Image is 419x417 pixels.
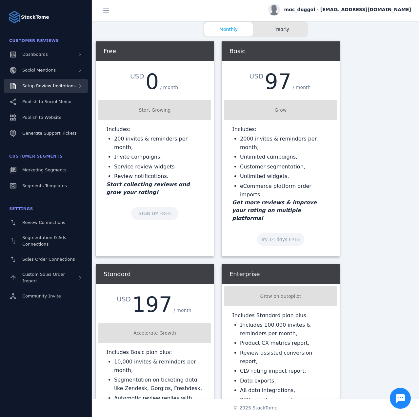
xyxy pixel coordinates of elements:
span: Community Invite [22,294,61,298]
span: Settings [9,207,33,211]
span: Customer Reviews [9,38,59,43]
span: Social Mentions [22,68,56,73]
span: Enterprise [229,271,260,277]
em: Get more reviews & improve your rating on multiple platforms! [232,199,317,221]
div: USD [117,294,132,304]
li: Unlimited campaigns, [240,153,329,161]
li: Customer segmentation, [240,163,329,171]
button: mac_duggal - [EMAIL_ADDRESS][DOMAIN_NAME] [268,4,411,15]
div: 97 [265,71,291,92]
li: 200 invites & reminders per month, [114,135,203,151]
a: Segments Templates [4,179,88,193]
span: Custom Sales Order Import [22,272,65,283]
span: Yearly [258,26,307,33]
img: profile.jpg [268,4,280,15]
li: Unlimited widgets, [240,172,329,181]
li: Service review widgets [114,163,203,171]
a: Publish to Social Media [4,95,88,109]
span: Publish to Social Media [22,99,71,104]
li: Automatic review replies with ChatGPT AI, [114,394,203,411]
span: Setup Review Invitations [22,83,76,88]
li: Review notifications. [114,172,203,181]
div: / month [291,83,312,92]
p: Includes Standard plan plus: [232,312,329,319]
a: Community Invite [4,289,88,303]
span: Standard [104,271,131,277]
li: 2000 invites & reminders per month, [240,135,329,151]
div: Accelerate Growth [101,330,209,337]
p: Includes: [106,125,203,133]
span: Segments Templates [22,183,67,188]
span: Basic [229,48,245,55]
div: Grow on autopilot [227,293,334,300]
li: DFY priority support. [240,396,329,405]
span: Review Connections [22,220,65,225]
span: Generate Support Tickets [22,131,77,136]
span: Publish to Website [22,115,61,120]
span: mac_duggal - [EMAIL_ADDRESS][DOMAIN_NAME] [284,6,411,13]
span: Sales Order Connections [22,257,75,262]
span: Monthly [204,26,253,33]
em: Start collecting reviews and grow your rating! [106,181,190,195]
li: Includes 100,000 invites & reminders per month, [240,321,329,338]
a: Sales Order Connections [4,252,88,267]
span: Marketing Segments [22,167,66,172]
li: 10,000 invites & reminders per month, [114,358,203,374]
p: Includes Basic plan plus: [106,348,203,356]
a: Segmentation & Ads Connections [4,231,88,251]
li: Product CX metrics report, [240,339,329,347]
li: Data exports, [240,377,329,385]
span: Dashboards [22,52,48,57]
li: All data integrations, [240,386,329,395]
li: eCommerce platform order imports. [240,182,329,199]
li: Review assisted conversion report, [240,349,329,365]
li: Invite campaigns, [114,153,203,161]
div: 0 [146,71,159,92]
div: USD [130,71,146,81]
div: / month [159,83,179,92]
img: Logo image [8,11,21,24]
li: Segmentation on ticketing data like Zendesk, Gorgias, Freshdesk, [114,376,203,392]
a: Generate Support Tickets [4,126,88,141]
span: Segmentation & Ads Connections [22,235,66,247]
div: Grow [227,107,334,114]
a: Review Connections [4,215,88,230]
li: CLV rating impact report, [240,367,329,375]
a: Marketing Segments [4,163,88,177]
span: © 2025 StackTome [233,405,278,411]
div: Start Growing [101,107,209,114]
p: Includes: [232,125,329,133]
div: / month [172,306,193,315]
span: Free [104,48,116,55]
span: Customer Segments [9,154,63,159]
a: Publish to Website [4,110,88,125]
div: USD [249,71,265,81]
strong: StackTome [21,14,49,21]
div: 197 [132,294,172,315]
